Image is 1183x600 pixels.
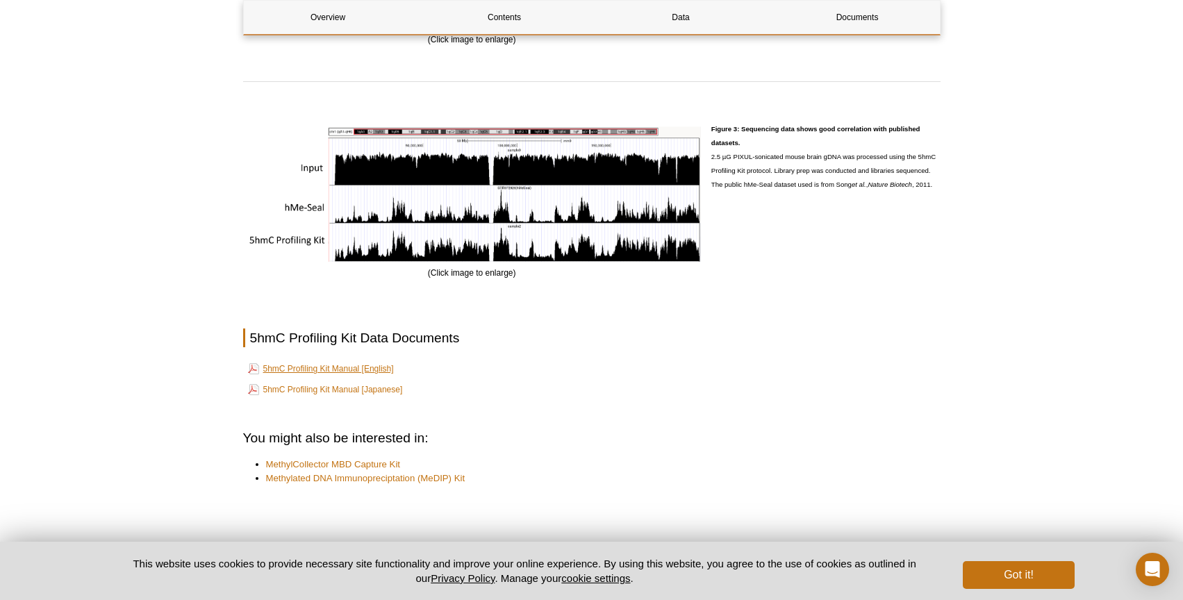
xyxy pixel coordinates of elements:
div: (Click image to enlarge) [243,122,701,281]
a: Data [597,1,766,34]
a: Contents [420,1,589,34]
button: cookie settings [561,572,630,584]
img: Sequencing data shows good correlation between published datasets. [243,126,701,262]
em: Nature Biotech [868,181,911,188]
a: MethylCollector MBD Capture Kit [266,458,400,472]
button: Got it! [963,561,1074,589]
strong: Figure 3: Sequencing data shows good correlation with published datasets. [711,125,920,147]
a: Documents [773,1,942,34]
a: 5hmC Profiling Kit Manual [English] [248,360,394,377]
a: 5hmC Profiling Kit Manual [Japanese] [248,381,403,398]
a: Privacy Policy [431,572,495,584]
a: Overview [244,1,413,34]
a: Methylated DNA Immunopreciptation (MeDIP) Kit [266,472,465,485]
em: et al. [852,181,866,188]
p: This website uses cookies to provide necessary site functionality and improve your online experie... [109,556,941,585]
h2: 5hmC Profiling Kit Data Documents [243,328,941,347]
div: Open Intercom Messenger [1136,553,1169,586]
p: 2.5 µG PIXUL-sonicated mouse brain gDNA was processed using the 5hmC Profiling Kit protocol. Libr... [711,122,941,192]
h2: You might also be interested in: [243,428,941,447]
